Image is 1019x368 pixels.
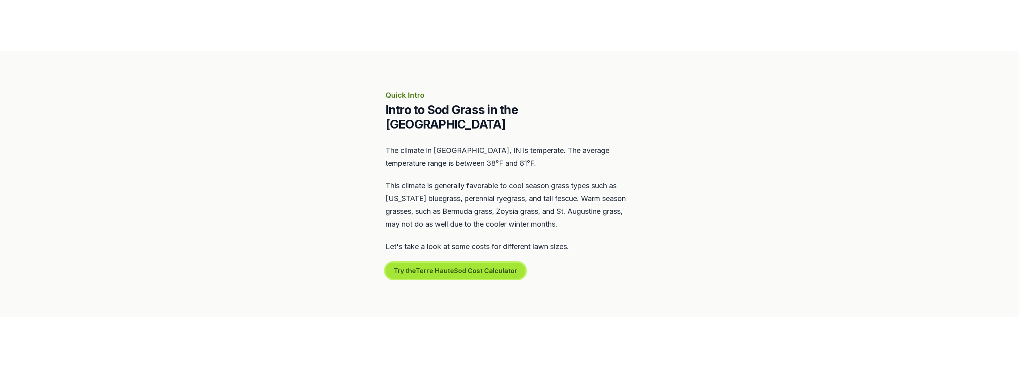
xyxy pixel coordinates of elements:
[386,90,634,101] p: Quick Intro
[386,103,634,131] h2: Intro to Sod Grass in the [GEOGRAPHIC_DATA]
[386,240,634,253] p: Let's take a look at some costs for different lawn sizes.
[386,144,634,170] p: The climate in [GEOGRAPHIC_DATA], IN is temperate. The average temperature range is between 38°F ...
[386,263,525,279] button: Try theTerre HauteSod Cost Calculator
[386,179,634,231] p: This climate is generally favorable to cool season grass types such as [US_STATE] bluegrass, pere...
